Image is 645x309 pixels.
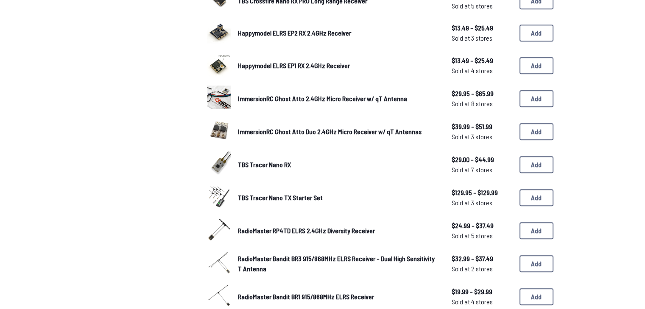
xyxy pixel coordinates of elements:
[452,66,513,76] span: Sold at 4 stores
[207,119,231,145] a: image
[452,1,513,11] span: Sold at 5 stores
[207,185,231,208] img: image
[238,94,438,104] a: ImmersionRC Ghost Atto 2.4GHz Micro Receiver w/ qT Antenna
[519,156,553,173] button: Add
[452,33,513,43] span: Sold at 3 stores
[238,193,323,201] span: TBS Tracer Nano TX Starter Set
[238,61,350,69] span: Happymodel ELRS EP1 RX 2.4GHz Receiver
[207,218,231,244] a: image
[238,254,438,274] a: RadioMaster Bandit BR3 915/868MHz ELRS Receiver - Dual High Sensitivity T Antenna
[207,86,231,112] a: image
[238,127,422,135] span: ImmersionRC Ghost Atto Duo 2.4GHz Micro Receiver w/ qT Antennas
[207,52,231,79] a: image
[238,292,438,302] a: RadioMaster Bandit BR1 915/868MHz ELRS Receiver
[452,55,513,66] span: $13.49 - $25.49
[452,154,513,165] span: $29.00 - $44.99
[452,254,513,264] span: $32.99 - $37.49
[452,198,513,208] span: Sold at 3 stores
[207,284,231,307] img: image
[207,251,231,277] a: image
[452,231,513,241] span: Sold at 5 stores
[207,185,231,211] a: image
[452,23,513,33] span: $13.49 - $25.49
[519,288,553,305] button: Add
[519,25,553,41] button: Add
[519,222,553,239] button: Add
[519,90,553,107] button: Add
[452,99,513,109] span: Sold at 8 stores
[452,88,513,99] span: $29.95 - $65.99
[519,189,553,206] button: Add
[238,29,351,37] span: Happymodel ELRS EP2 RX 2.4GHz Receiver
[238,160,291,168] span: TBS Tracer Nano RX
[207,21,231,46] a: image
[207,22,231,43] img: image
[238,292,374,301] span: RadioMaster Bandit BR1 915/868MHz ELRS Receiver
[452,188,513,198] span: $129.95 - $129.99
[207,119,231,142] img: image
[519,57,553,74] button: Add
[238,61,438,71] a: Happymodel ELRS EP1 RX 2.4GHz Receiver
[452,297,513,307] span: Sold at 4 stores
[207,152,231,178] a: image
[452,264,513,274] span: Sold at 2 stores
[238,254,435,273] span: RadioMaster Bandit BR3 915/868MHz ELRS Receiver - Dual High Sensitivity T Antenna
[452,221,513,231] span: $24.99 - $37.49
[238,160,438,170] a: TBS Tracer Nano RX
[238,127,438,137] a: ImmersionRC Ghost Atto Duo 2.4GHz Micro Receiver w/ qT Antennas
[207,218,231,241] img: image
[238,226,438,236] a: RadioMaster RP4TD ELRS 2.4GHz Diversity Receiver
[207,52,231,76] img: image
[238,193,438,203] a: TBS Tracer Nano TX Starter Set
[238,226,375,235] span: RadioMaster RP4TD ELRS 2.4GHz Diversity Receiver
[207,251,231,274] img: image
[238,94,407,102] span: ImmersionRC Ghost Atto 2.4GHz Micro Receiver w/ qT Antenna
[519,255,553,272] button: Add
[452,165,513,175] span: Sold at 7 stores
[238,28,438,38] a: Happymodel ELRS EP2 RX 2.4GHz Receiver
[452,121,513,132] span: $39.99 - $51.99
[207,86,231,109] img: image
[207,152,231,175] img: image
[452,287,513,297] span: $19.99 - $29.99
[452,132,513,142] span: Sold at 3 stores
[519,123,553,140] button: Add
